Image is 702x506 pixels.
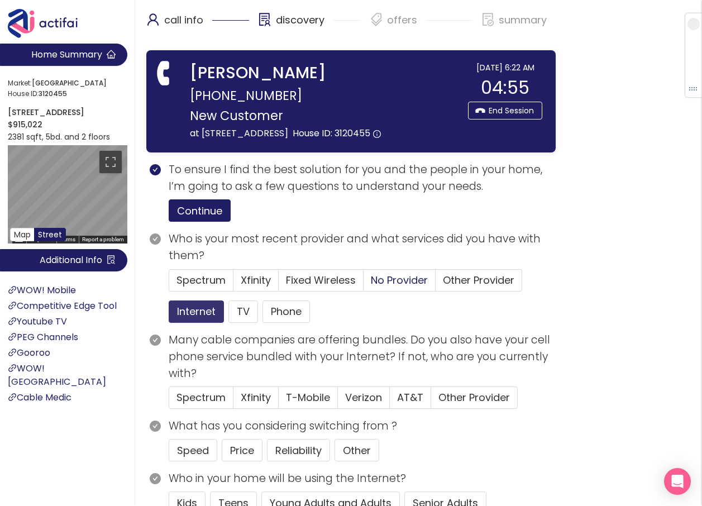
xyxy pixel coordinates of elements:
strong: 3120455 [39,89,67,98]
span: link [8,301,17,310]
span: Xfinity [241,273,271,287]
span: Fixed Wireless [286,273,356,287]
a: PEG Channels [8,331,78,343]
span: No Provider [371,273,428,287]
p: Who is your most recent provider and what services did you have with them? [169,231,556,264]
span: at [STREET_ADDRESS] [190,127,288,140]
span: check-circle [150,473,161,484]
span: Xfinity [241,390,271,404]
span: Other Provider [438,390,510,404]
span: check-circle [150,335,161,346]
span: Market: [8,78,124,89]
p: offers [387,11,417,29]
span: check-circle [150,164,161,175]
span: link [8,285,17,294]
span: check-circle [150,421,161,432]
a: Terms (opens in new tab) [60,236,75,242]
p: call info [164,11,203,29]
div: [DATE] 6:22 AM [468,61,542,74]
button: Price [222,439,262,461]
span: check-circle [150,233,161,245]
span: Spectrum [176,390,226,404]
span: link [8,317,17,326]
span: link [8,332,17,341]
button: Other [335,439,379,461]
span: Street [38,229,62,240]
a: Competitive Edge Tool [8,299,117,312]
p: 2381 sqft, 5bd. and 2 floors [8,131,127,143]
button: Continue [169,199,231,222]
div: Open Intercom Messenger [664,468,691,495]
span: Verizon [345,390,382,404]
p: Many cable companies are offering bundles. Do you also have your cell phone service bundled with ... [169,332,556,383]
button: Toggle fullscreen view [99,151,122,173]
span: House ID: 3120455 [293,127,370,140]
a: Cable Medic [8,391,71,404]
button: Speed [169,439,217,461]
a: Gooroo [8,346,50,359]
div: discovery [258,11,361,39]
span: file-done [481,13,495,26]
p: discovery [276,11,324,29]
button: Reliability [267,439,330,461]
p: summary [499,11,547,29]
a: WOW! [GEOGRAPHIC_DATA] [8,362,106,388]
div: call info [146,11,249,39]
span: link [8,364,17,373]
span: user [146,13,160,26]
strong: [GEOGRAPHIC_DATA] [32,78,107,88]
span: Map [14,229,31,240]
a: Report a problem [82,236,124,242]
span: Spectrum [176,273,226,287]
div: summary [481,11,547,39]
div: 04:55 [468,74,542,102]
button: Phone [262,300,310,323]
span: [PHONE_NUMBER] [190,85,302,106]
strong: $915,022 [8,119,42,130]
span: tags [370,13,383,26]
button: Internet [169,300,224,323]
span: link [8,348,17,357]
div: Street View [8,145,127,244]
a: Youtube TV [8,315,67,328]
strong: [STREET_ADDRESS] [8,107,84,118]
strong: [PERSON_NAME] [190,61,326,85]
span: Other Provider [443,273,514,287]
div: offers [369,11,472,39]
p: Who in your home will be using the Internet? [169,470,556,487]
p: What has you considering switching from ? [169,418,556,435]
a: WOW! Mobile [8,284,76,297]
p: New Customer [190,106,462,126]
span: phone [153,61,176,85]
span: House ID: [8,89,124,99]
p: To ensure I find the best solution for you and the people in your home, I’m going to ask a few qu... [169,161,556,195]
span: T-Mobile [286,390,330,404]
span: solution [258,13,271,26]
div: Map [8,145,127,244]
button: TV [228,300,258,323]
span: AT&T [397,390,423,404]
img: Actifai Logo [8,9,88,38]
button: End Session [468,102,542,120]
span: link [8,393,17,402]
